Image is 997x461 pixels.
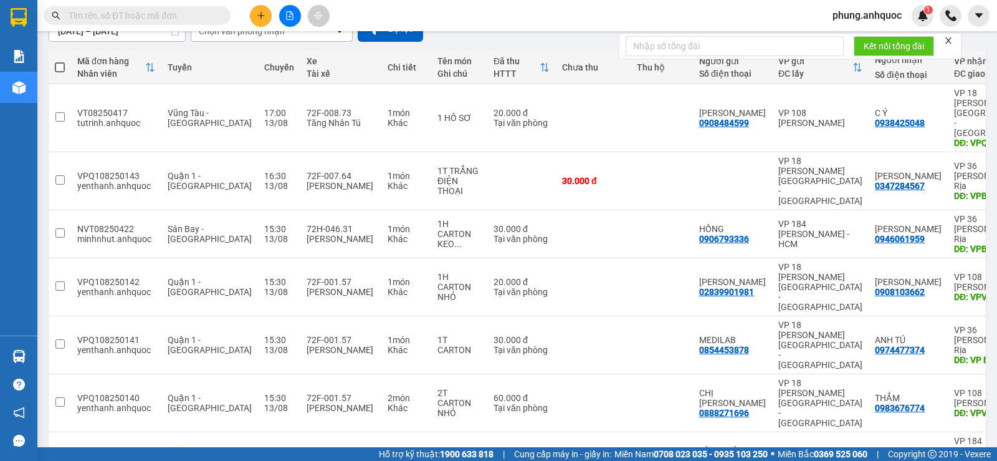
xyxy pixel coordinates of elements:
[13,379,25,391] span: question-circle
[307,345,375,355] div: [PERSON_NAME]
[494,118,550,128] div: Tại văn phòng
[388,118,425,128] div: Khác
[388,234,425,244] div: Khác
[307,287,375,297] div: [PERSON_NAME]
[168,171,252,191] span: Quận 1 - [GEOGRAPHIC_DATA]
[778,378,862,428] div: VP 18 [PERSON_NAME][GEOGRAPHIC_DATA] - [GEOGRAPHIC_DATA]
[77,118,155,128] div: tutrinh.anhquoc
[877,447,879,461] span: |
[875,70,942,80] div: Số điện thoại
[494,335,550,345] div: 30.000 đ
[494,446,550,456] div: 20.000 đ
[944,36,953,45] span: close
[314,11,323,20] span: aim
[12,50,26,63] img: solution-icon
[77,234,155,244] div: minhnhut.anhquoc
[388,335,425,345] div: 1 món
[307,224,375,234] div: 72H-046.31
[437,272,481,302] div: 1H CARTON NHỎ
[814,449,867,459] strong: 0369 525 060
[307,118,375,128] div: Tăng Nhân Tú
[494,393,550,403] div: 60.000 đ
[699,224,766,234] div: HỒNG
[11,12,30,25] span: Gửi:
[699,287,754,297] div: 02839901981
[279,5,301,27] button: file-add
[264,62,294,72] div: Chuyến
[503,447,505,461] span: |
[307,181,375,191] div: [PERSON_NAME]
[119,11,219,56] div: VP 184 [PERSON_NAME] - HCM
[699,345,749,355] div: 0854453878
[77,69,145,79] div: Nhân viên
[437,219,481,249] div: 1H CARTON KEO HỒNG
[699,446,766,456] div: TÙNG GIÀY
[388,446,425,456] div: 1 món
[77,393,155,403] div: VPQ108250140
[772,51,869,84] th: Toggle SortBy
[307,56,375,66] div: Xe
[12,350,26,363] img: warehouse-icon
[388,277,425,287] div: 1 món
[437,176,481,196] div: ĐIỆN THOẠI
[945,10,956,21] img: phone-icon
[77,345,155,355] div: yenthanh.anhquoc
[77,287,155,297] div: yenthanh.anhquoc
[854,36,934,56] button: Kết nối tổng đài
[308,5,330,27] button: aim
[778,219,862,249] div: VP 184 [PERSON_NAME] - HCM
[388,403,425,413] div: Khác
[168,277,252,297] span: Quận 1 - [GEOGRAPHIC_DATA]
[487,51,556,84] th: Toggle SortBy
[875,108,942,118] div: C Ý
[11,56,110,73] div: 0916593092
[77,181,155,191] div: yenthanh.anhquoc
[119,12,149,25] span: Nhận:
[307,393,375,403] div: 72F-001.57
[250,5,272,27] button: plus
[699,69,766,79] div: Số điện thoại
[388,108,425,118] div: 1 món
[264,335,294,345] div: 15:30
[875,287,925,297] div: 0908103662
[875,171,942,181] div: MINH HIEU
[264,224,294,234] div: 15:30
[264,181,294,191] div: 13/08
[12,81,26,94] img: warehouse-icon
[440,449,494,459] strong: 1900 633 818
[637,62,687,72] div: Thu hộ
[388,181,425,191] div: Khác
[494,277,550,287] div: 20.000 đ
[823,7,912,23] span: phung.anhquoc
[875,403,925,413] div: 0983676774
[52,11,60,20] span: search
[699,234,749,244] div: 0906793336
[77,403,155,413] div: yenthanh.anhquoc
[264,287,294,297] div: 13/08
[699,335,766,345] div: MEDILAB
[119,70,219,88] div: 0919643603
[437,56,481,66] div: Tên món
[77,171,155,181] div: VPQ108250143
[654,449,768,459] strong: 0708 023 035 - 0935 103 250
[77,277,155,287] div: VPQ108250142
[778,69,852,79] div: ĐC lấy
[264,393,294,403] div: 15:30
[968,5,990,27] button: caret-down
[168,108,252,128] span: Vũng Tàu - [GEOGRAPHIC_DATA]
[137,88,201,110] span: VP NVT
[928,450,937,459] span: copyright
[875,181,925,191] div: 0347284567
[699,108,766,118] div: C NGỌC
[494,345,550,355] div: Tại văn phòng
[307,234,375,244] div: [PERSON_NAME]
[924,6,933,14] sup: 1
[875,224,942,234] div: KIM CHI
[307,171,375,181] div: 72F-007.64
[494,56,540,66] div: Đã thu
[379,447,494,461] span: Hỗ trợ kỹ thuật:
[13,435,25,447] span: message
[778,262,862,312] div: VP 18 [PERSON_NAME][GEOGRAPHIC_DATA] - [GEOGRAPHIC_DATA]
[454,239,462,249] span: ...
[973,10,985,21] span: caret-down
